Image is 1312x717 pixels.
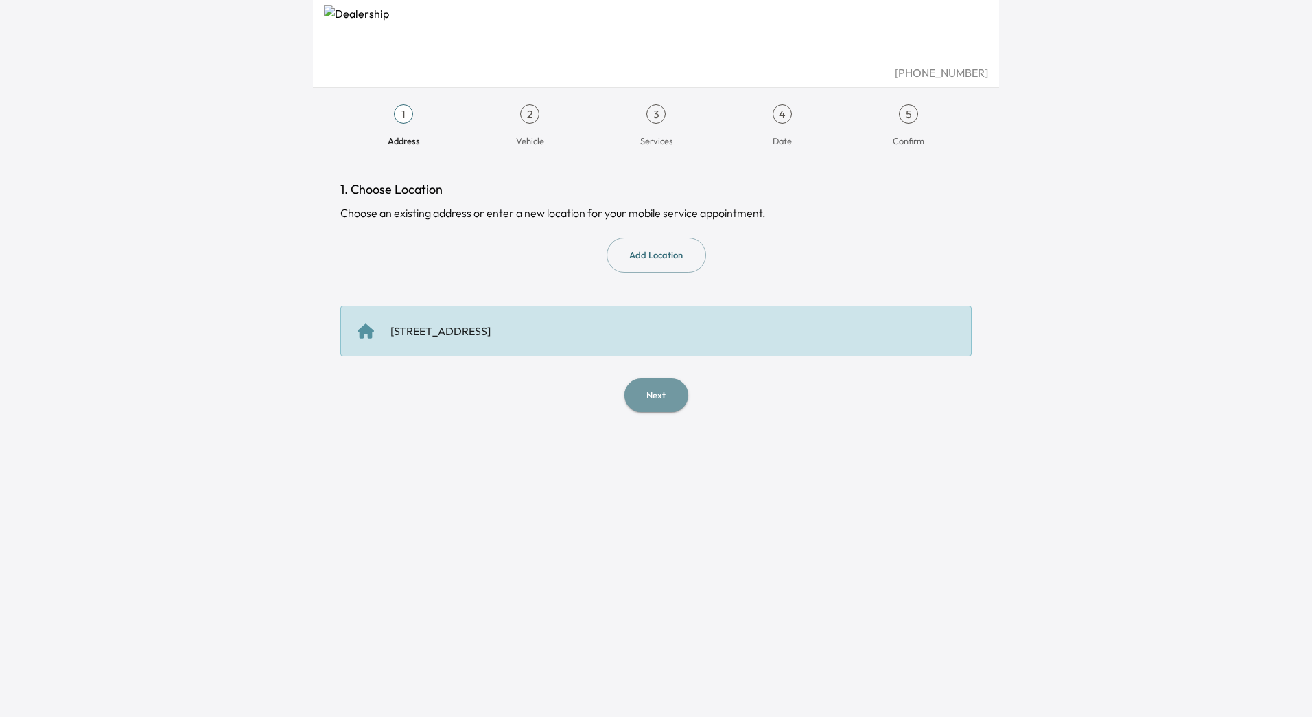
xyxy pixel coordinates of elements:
div: Choose an existing address or enter a new location for your mobile service appointment. [340,205,972,221]
div: [PHONE_NUMBER] [324,65,988,81]
span: Date [773,135,792,147]
div: 4 [773,104,792,124]
span: Address [388,135,420,147]
button: Next [624,378,688,412]
span: Services [640,135,672,147]
span: Vehicle [516,135,544,147]
div: 3 [646,104,666,124]
img: Dealership [324,5,988,65]
div: 2 [520,104,539,124]
button: Add Location [607,238,706,273]
span: Confirm [893,135,924,147]
div: 1 [394,104,413,124]
h1: 1. Choose Location [340,180,972,199]
div: [STREET_ADDRESS] [390,323,491,339]
div: 5 [899,104,918,124]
